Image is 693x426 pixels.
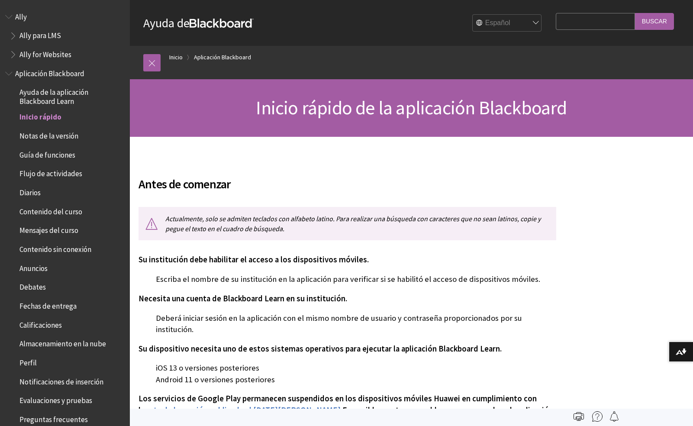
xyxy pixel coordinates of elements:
img: Follow this page [609,411,619,422]
span: Fechas de entrega [19,299,77,310]
a: Ayuda deBlackboard [143,15,254,31]
span: Inicio rápido de la aplicación Blackboard [256,96,567,119]
h2: Antes de comenzar [139,165,556,193]
span: Contenido del curso [19,204,82,216]
p: iOS 13 o versiones posteriores Android 11 o versiones posteriores [139,362,556,385]
span: Los servicios de Google Play permanecen suspendidos en los dispositivos móviles Huawei en cumplim... [139,394,537,415]
span: Mensajes del curso [19,223,78,235]
span: Notificaciones de inserción [19,374,103,386]
p: Deberá iniciar sesión en la aplicación con el mismo nombre de usuario y contraseña proporcionados... [139,313,556,335]
span: Calificaciones [19,318,62,329]
span: Ally [15,10,27,21]
p: Actualmente, solo se admiten teclados con alfabeto latino. Para realizar una búsqueda con caracte... [139,207,556,240]
span: Inicio rápido [19,110,61,122]
img: More help [592,411,603,422]
nav: Book outline for Anthology Ally Help [5,10,125,62]
strong: Blackboard [190,19,254,28]
a: Inicio [169,52,183,63]
span: Perfil [19,355,37,367]
span: Preguntas frecuentes [19,412,88,424]
span: Su dispositivo necesita uno de estos sistemas operativos para ejecutar la aplicación Blackboard L... [139,344,502,354]
select: Site Language Selector [473,15,542,32]
span: Ally para LMS [19,29,61,40]
span: Guía de funciones [19,148,75,159]
span: Ayuda de la aplicación Blackboard Learn [19,85,124,106]
span: Ally for Websites [19,47,71,59]
span: Su institución debe habilitar el acceso a los dispositivos móviles. [139,255,369,265]
a: nota de la versión publicada el [DATE][PERSON_NAME]. [145,405,342,416]
span: Notas de la versión [19,129,78,140]
input: Buscar [635,13,674,30]
span: Contenido sin conexión [19,242,91,254]
span: Anuncios [19,261,48,273]
span: Evaluaciones y pruebas [19,394,92,405]
p: Escriba el nombre de su institución en la aplicación para verificar si se habilitó el acceso de d... [139,274,556,285]
span: Diarios [19,185,41,197]
span: Almacenamiento en la nube [19,337,106,349]
img: Print [574,411,584,422]
span: Aplicación Blackboard [15,66,84,78]
span: Flujo de actividades [19,167,82,178]
span: Debates [19,280,46,292]
span: Necesita una cuenta de Blackboard Learn en su institución. [139,294,347,303]
a: Aplicación Blackboard [194,52,251,63]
